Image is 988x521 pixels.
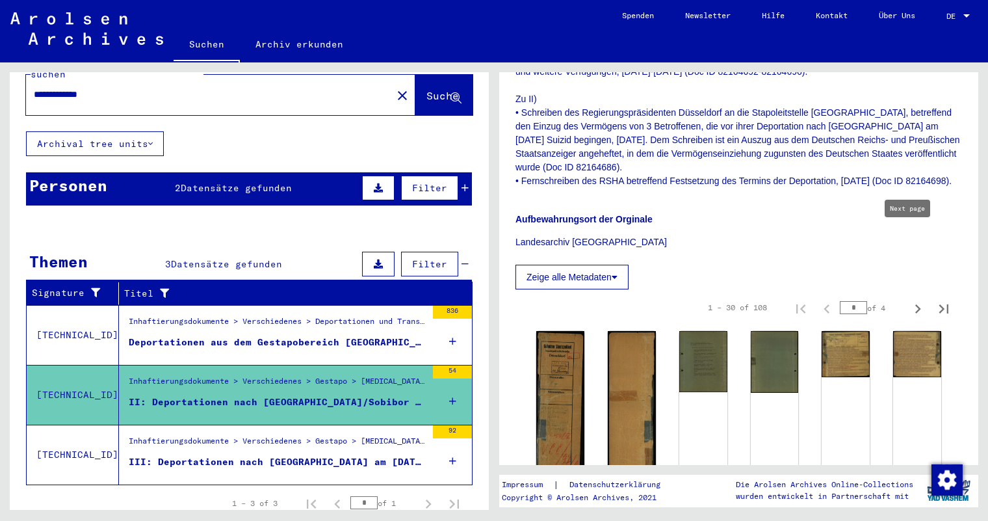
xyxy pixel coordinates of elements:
[822,331,870,377] img: 001.jpg
[515,214,653,224] b: Aufbewahrungsort der Orginale
[10,12,163,45] img: Arolsen_neg.svg
[412,258,447,270] span: Filter
[426,89,459,102] span: Suche
[515,265,629,289] button: Zeige alle Metadaten
[350,497,415,509] div: of 1
[502,478,676,492] div: |
[175,182,181,194] span: 2
[893,331,941,377] img: 002.jpg
[232,498,278,509] div: 1 – 3 of 3
[395,88,410,103] mat-icon: close
[814,295,840,321] button: Previous page
[27,425,119,485] td: [TECHNICAL_ID]
[502,478,553,492] a: Impressum
[415,490,441,516] button: Next page
[298,490,324,516] button: First page
[412,182,447,194] span: Filter
[931,464,962,495] div: Zustimmung ändern
[502,492,676,503] p: Copyright © Arolsen Archives, 2021
[931,464,963,496] img: Zustimmung ändern
[32,283,122,304] div: Signature
[924,474,973,507] img: yv_logo.png
[29,174,107,197] div: Personen
[174,29,240,62] a: Suchen
[401,176,458,200] button: Filter
[129,336,426,349] div: Deportationen aus dem Gestapobereich [GEOGRAPHIC_DATA]
[389,82,415,108] button: Clear
[27,365,119,425] td: [TECHNICAL_ID]
[415,75,473,115] button: Suche
[124,287,447,301] div: Titel
[441,490,467,516] button: Last page
[124,283,460,304] div: Titel
[708,302,767,314] div: 1 – 30 of 108
[905,295,931,321] button: Next page
[26,131,164,156] button: Archival tree units
[931,295,957,321] button: Last page
[324,490,350,516] button: Previous page
[181,182,292,194] span: Datensätze gefunden
[840,302,905,314] div: of 4
[751,331,799,393] img: 002.jpg
[736,479,913,490] p: Die Arolsen Archives Online-Collections
[536,331,584,503] img: 001.jpg
[129,375,426,394] div: Inhaftierungsdokumente > Verschiedenes > Gestapo > [MEDICAL_DATA] der Gestapo und Informationen ü...
[679,331,727,392] img: 001.jpg
[608,331,656,507] img: 002.jpg
[433,366,472,379] div: 54
[788,295,814,321] button: First page
[129,435,426,453] div: Inhaftierungsdokumente > Verschiedenes > Gestapo > [MEDICAL_DATA] der Gestapo und Informationen ü...
[129,315,426,334] div: Inhaftierungsdokumente > Verschiedenes > Deportationen und Transporte > Deportationen
[401,252,458,276] button: Filter
[129,455,426,469] div: III: Deportationen nach [GEOGRAPHIC_DATA] am [DATE] und [DATE] ([DATE]-[DATE])
[559,478,676,492] a: Datenschutzerklärung
[736,490,913,502] p: wurden entwickelt in Partnerschaft mit
[515,235,962,249] p: Landesarchiv [GEOGRAPHIC_DATA]
[433,425,472,438] div: 92
[129,395,426,409] div: II: Deportationen nach [GEOGRAPHIC_DATA]/Sobibor am [DATE] und [DATE] (1942)
[240,29,359,60] a: Archiv erkunden
[946,12,961,21] span: DE
[32,286,109,300] div: Signature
